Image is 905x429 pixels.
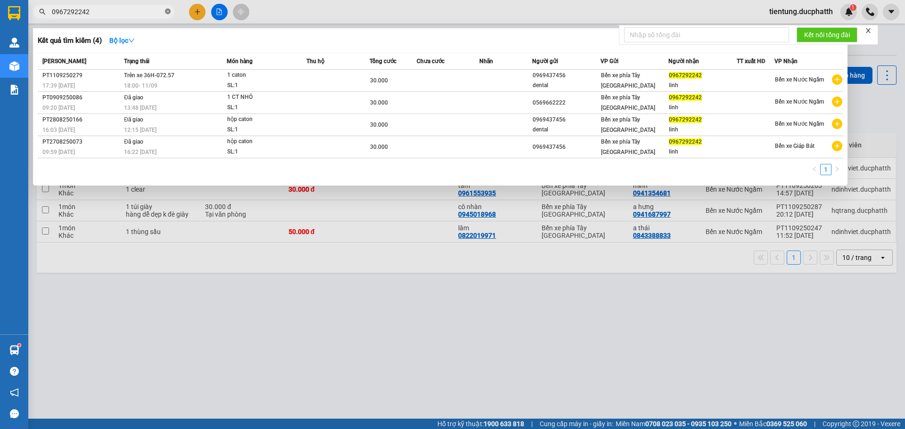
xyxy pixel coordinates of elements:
span: Món hàng [227,58,253,65]
button: right [831,164,843,175]
sup: 1 [18,344,21,347]
span: TT xuất HĐ [737,58,765,65]
span: 0967292242 [669,72,702,79]
div: 0969437456 [533,142,600,152]
div: hộp caton [227,137,298,147]
div: SL: 1 [227,125,298,135]
span: 30.000 [370,99,388,106]
span: 0967292242 [669,116,702,123]
div: 1 caton [227,70,298,81]
span: 0967292242 [669,94,702,101]
span: Tổng cước [370,58,396,65]
div: SL: 1 [227,81,298,91]
span: 16:03 [DATE] [42,127,75,133]
span: plus-circle [832,74,842,85]
img: logo-vxr [8,6,20,20]
button: Kết nối tổng đài [797,27,857,42]
span: 09:20 [DATE] [42,105,75,111]
span: Bến xe Nước Ngầm [775,98,824,105]
div: SL: 1 [227,147,298,157]
span: VP Gửi [601,58,618,65]
li: Previous Page [809,164,820,175]
span: Bến xe Nước Ngầm [775,76,824,83]
div: dental [533,81,600,90]
div: linh [669,81,736,90]
div: PT1109250279 [42,71,121,81]
span: plus-circle [832,97,842,107]
span: Nhãn [479,58,493,65]
span: 13:48 [DATE] [124,105,156,111]
img: warehouse-icon [9,61,19,71]
span: close [865,27,872,34]
span: Đã giao [124,138,143,145]
span: Kết nối tổng đài [804,30,850,40]
span: message [10,409,19,418]
span: Chưa cước [417,58,444,65]
span: plus-circle [832,141,842,151]
input: Nhập số tổng đài [624,27,789,42]
span: Người gửi [532,58,558,65]
span: Thu hộ [306,58,324,65]
div: dental [533,125,600,135]
li: Next Page [831,164,843,175]
span: 09:59 [DATE] [42,149,75,155]
span: 30.000 [370,121,388,128]
li: 1 [820,164,831,175]
strong: Bộ lọc [109,37,135,44]
div: hộp caton [227,114,298,125]
span: 30.000 [370,144,388,150]
span: notification [10,388,19,397]
span: Bến xe phía Tây [GEOGRAPHIC_DATA] [601,72,655,89]
div: linh [669,147,736,157]
div: SL: 1 [227,103,298,113]
div: 0969437456 [533,71,600,81]
span: Người nhận [668,58,699,65]
div: PT2808250166 [42,115,121,125]
span: 12:15 [DATE] [124,127,156,133]
span: right [834,166,840,172]
span: Đã giao [124,116,143,123]
button: left [809,164,820,175]
span: 17:39 [DATE] [42,82,75,89]
div: 0569662222 [533,98,600,108]
span: Bến xe phía Tây [GEOGRAPHIC_DATA] [601,94,655,111]
span: Bến xe phía Tây [GEOGRAPHIC_DATA] [601,116,655,133]
img: warehouse-icon [9,345,19,355]
span: 16:22 [DATE] [124,149,156,155]
img: solution-icon [9,85,19,95]
div: 1 CT NHỎ [227,92,298,103]
div: 0969437456 [533,115,600,125]
div: PT2708250073 [42,137,121,147]
span: close-circle [165,8,171,14]
span: down [128,37,135,44]
span: Bến xe phía Tây [GEOGRAPHIC_DATA] [601,138,655,155]
span: search [39,8,46,15]
h3: Kết quả tìm kiếm ( 4 ) [38,36,102,46]
div: linh [669,103,736,113]
span: [PERSON_NAME] [42,58,86,65]
span: plus-circle [832,119,842,129]
span: question-circle [10,367,19,376]
button: Bộ lọcdown [102,33,142,48]
img: warehouse-icon [9,38,19,48]
input: Tìm tên, số ĐT hoặc mã đơn [52,7,163,17]
span: 18:00 - 11/09 [124,82,157,89]
span: 0967292242 [669,138,702,145]
span: Bến xe Giáp Bát [775,143,814,149]
span: left [812,166,817,172]
span: VP Nhận [774,58,798,65]
span: Trên xe 36H-072.57 [124,72,174,79]
span: Bến xe Nước Ngầm [775,121,824,127]
div: linh [669,125,736,135]
span: 30.000 [370,77,388,84]
span: Trạng thái [124,58,149,65]
a: 1 [821,164,831,175]
span: Đã giao [124,94,143,101]
span: close-circle [165,8,171,16]
div: PT0909250086 [42,93,121,103]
